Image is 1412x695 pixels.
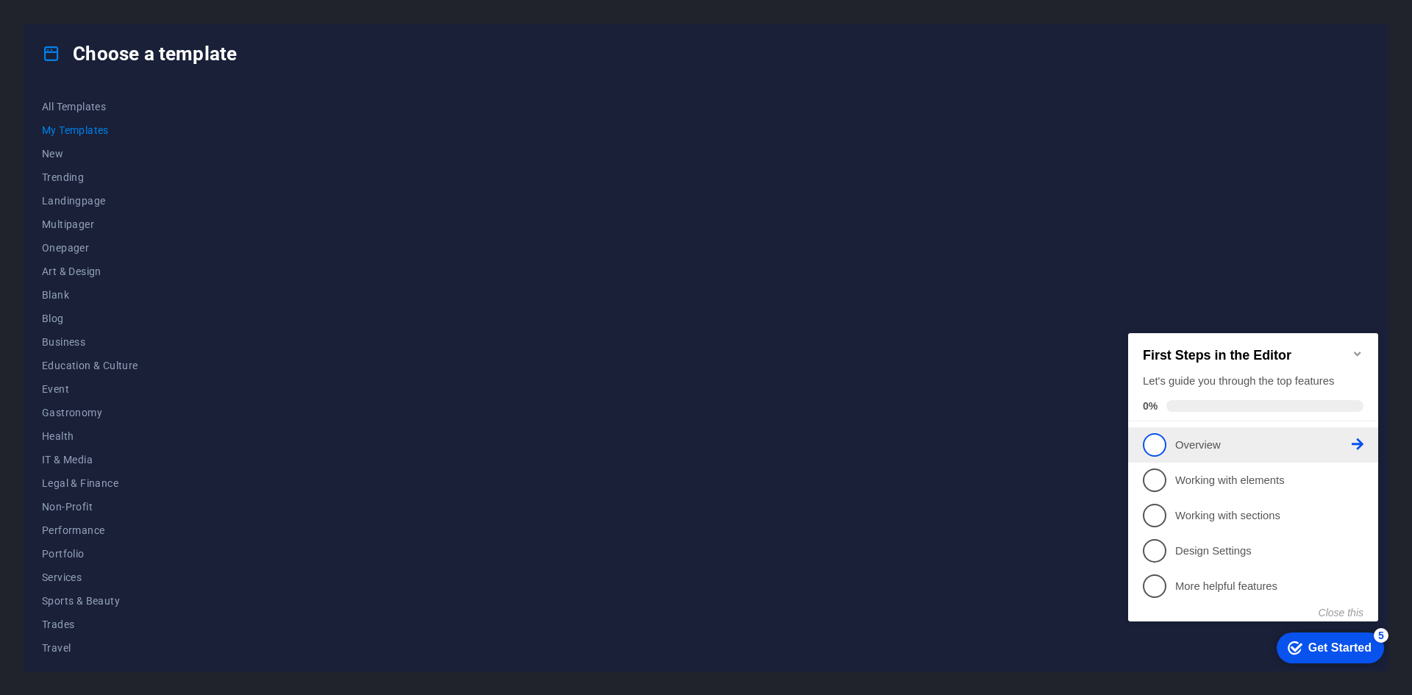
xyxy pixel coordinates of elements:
[42,213,138,236] button: Multipager
[6,221,256,257] li: Design Settings
[42,165,138,189] button: Trending
[42,171,138,183] span: Trending
[42,313,138,324] span: Blog
[21,62,241,77] div: Let's guide you through the top features
[42,524,138,536] span: Performance
[6,151,256,186] li: Working with elements
[42,289,138,301] span: Blank
[42,430,138,442] span: Health
[42,265,138,277] span: Art & Design
[42,360,138,371] span: Education & Culture
[42,42,237,65] h4: Choose a template
[42,195,138,207] span: Landingpage
[42,95,138,118] button: All Templates
[252,316,266,331] div: 5
[6,115,256,151] li: Overview
[42,495,138,518] button: Non-Profit
[42,118,138,142] button: My Templates
[42,283,138,307] button: Blank
[154,321,262,352] div: Get Started 5 items remaining, 0% complete
[42,642,138,654] span: Travel
[42,336,138,348] span: Business
[42,548,138,560] span: Portfolio
[42,571,138,583] span: Services
[42,424,138,448] button: Health
[42,471,138,495] button: Legal & Finance
[21,36,241,51] h2: First Steps in the Editor
[42,619,138,630] span: Trades
[42,307,138,330] button: Blog
[42,124,138,136] span: My Templates
[42,148,138,160] span: New
[42,448,138,471] button: IT & Media
[42,501,138,513] span: Non-Profit
[42,589,138,613] button: Sports & Beauty
[42,142,138,165] button: New
[42,236,138,260] button: Onepager
[6,186,256,221] li: Working with sections
[21,88,44,100] span: 0%
[42,189,138,213] button: Landingpage
[42,354,138,377] button: Education & Culture
[196,295,241,307] button: Close this
[42,595,138,607] span: Sports & Beauty
[6,257,256,292] li: More helpful features
[42,566,138,589] button: Services
[53,267,229,282] p: More helpful features
[42,218,138,230] span: Multipager
[42,377,138,401] button: Event
[42,407,138,418] span: Gastronomy
[53,126,229,141] p: Overview
[42,260,138,283] button: Art & Design
[42,242,138,254] span: Onepager
[229,36,241,48] div: Minimize checklist
[42,477,138,489] span: Legal & Finance
[42,454,138,466] span: IT & Media
[53,161,229,177] p: Working with elements
[53,232,229,247] p: Design Settings
[42,518,138,542] button: Performance
[42,330,138,354] button: Business
[42,401,138,424] button: Gastronomy
[42,613,138,636] button: Trades
[42,542,138,566] button: Portfolio
[42,636,138,660] button: Travel
[42,101,138,113] span: All Templates
[53,196,229,212] p: Working with sections
[186,329,249,343] div: Get Started
[42,383,138,395] span: Event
